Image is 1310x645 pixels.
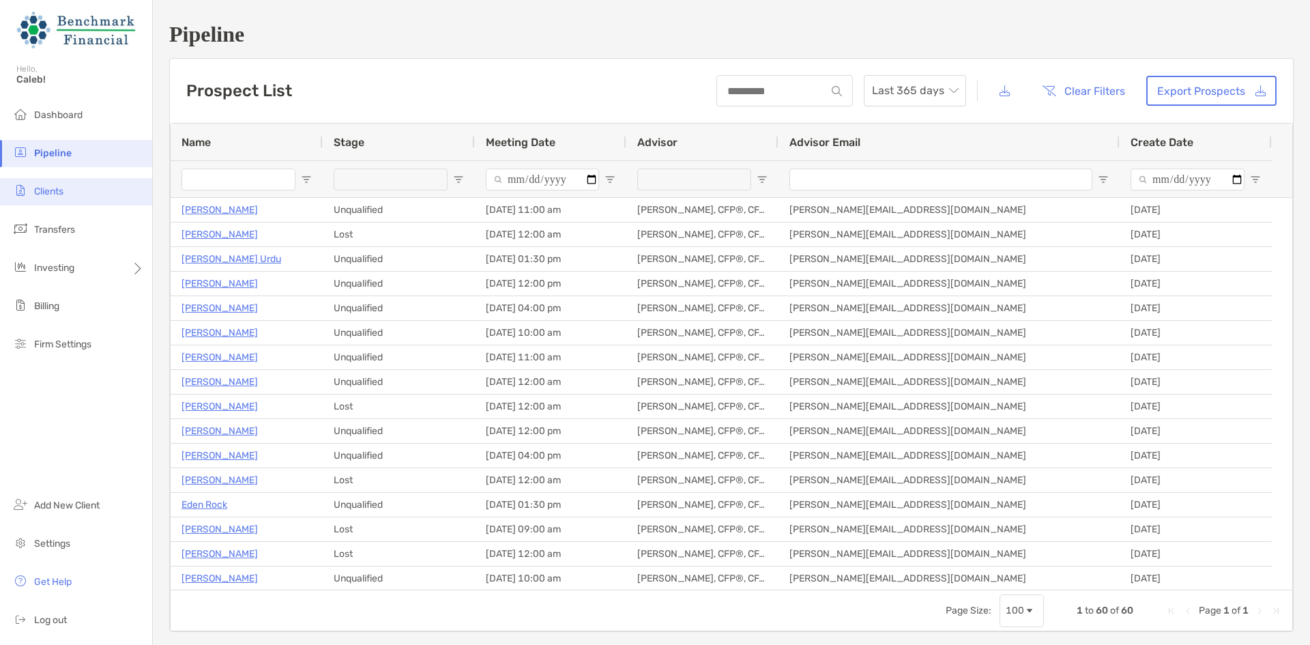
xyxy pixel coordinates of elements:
[1120,247,1272,271] div: [DATE]
[626,542,778,566] div: [PERSON_NAME], CFP®, CFA®, MSF
[1120,567,1272,590] div: [DATE]
[323,517,475,541] div: Lost
[181,472,258,489] p: [PERSON_NAME]
[778,223,1120,246] div: [PERSON_NAME][EMAIL_ADDRESS][DOMAIN_NAME]
[1120,272,1272,296] div: [DATE]
[323,272,475,296] div: Unqualified
[1110,605,1119,616] span: of
[475,272,626,296] div: [DATE] 12:00 pm
[169,22,1294,47] h1: Pipeline
[16,74,144,85] span: Caleb!
[626,345,778,369] div: [PERSON_NAME], CFP®, CFA®, MSF
[323,395,475,418] div: Lost
[34,147,72,159] span: Pipeline
[323,345,475,369] div: Unqualified
[1120,198,1272,222] div: [DATE]
[475,567,626,590] div: [DATE] 10:00 am
[475,370,626,394] div: [DATE] 12:00 am
[181,169,295,190] input: Name Filter Input
[34,576,72,588] span: Get Help
[323,296,475,320] div: Unqualified
[778,517,1120,541] div: [PERSON_NAME][EMAIL_ADDRESS][DOMAIN_NAME]
[323,493,475,517] div: Unqualified
[475,198,626,222] div: [DATE] 11:00 am
[1120,395,1272,418] div: [DATE]
[1120,223,1272,246] div: [DATE]
[34,614,67,626] span: Log out
[872,76,958,106] span: Last 365 days
[1270,605,1281,616] div: Last Page
[475,321,626,345] div: [DATE] 10:00 am
[626,198,778,222] div: [PERSON_NAME], CFP®, CFA®, MSF
[1121,605,1133,616] span: 60
[1120,296,1272,320] div: [DATE]
[323,468,475,492] div: Lost
[34,186,63,197] span: Clients
[1120,321,1272,345] div: [DATE]
[181,250,281,268] p: [PERSON_NAME] Urdu
[1120,517,1272,541] div: [DATE]
[475,517,626,541] div: [DATE] 09:00 am
[1146,76,1277,106] a: Export Prospects
[181,570,258,587] a: [PERSON_NAME]
[181,201,258,218] p: [PERSON_NAME]
[475,468,626,492] div: [DATE] 12:00 am
[778,395,1120,418] div: [PERSON_NAME][EMAIL_ADDRESS][DOMAIN_NAME]
[323,247,475,271] div: Unqualified
[181,275,258,292] a: [PERSON_NAME]
[778,567,1120,590] div: [PERSON_NAME][EMAIL_ADDRESS][DOMAIN_NAME]
[186,81,292,100] h3: Prospect List
[475,493,626,517] div: [DATE] 01:30 pm
[626,272,778,296] div: [PERSON_NAME], CFP®, CFA®, MSF
[323,321,475,345] div: Unqualified
[1096,605,1108,616] span: 60
[181,521,258,538] a: [PERSON_NAME]
[778,345,1120,369] div: [PERSON_NAME][EMAIL_ADDRESS][DOMAIN_NAME]
[1085,605,1094,616] span: to
[1254,605,1265,616] div: Next Page
[12,335,29,352] img: firm-settings icon
[181,422,258,440] a: [PERSON_NAME]
[626,321,778,345] div: [PERSON_NAME], CFP®, CFA®, MSF
[757,174,768,185] button: Open Filter Menu
[778,468,1120,492] div: [PERSON_NAME][EMAIL_ADDRESS][DOMAIN_NAME]
[778,198,1120,222] div: [PERSON_NAME][EMAIL_ADDRESS][DOMAIN_NAME]
[301,174,312,185] button: Open Filter Menu
[181,324,258,341] a: [PERSON_NAME]
[1120,468,1272,492] div: [DATE]
[1032,76,1135,106] button: Clear Filters
[1182,605,1193,616] div: Previous Page
[181,398,258,415] a: [PERSON_NAME]
[626,468,778,492] div: [PERSON_NAME], CFP®, CFA®, MSF
[1120,370,1272,394] div: [DATE]
[475,542,626,566] div: [DATE] 12:00 am
[626,567,778,590] div: [PERSON_NAME], CFP®, CFA®, MSF
[626,296,778,320] div: [PERSON_NAME], CFP®, CFA®, MSF
[323,542,475,566] div: Lost
[1242,605,1249,616] span: 1
[323,444,475,468] div: Unqualified
[832,86,842,96] img: input icon
[1199,605,1221,616] span: Page
[12,182,29,199] img: clients icon
[34,339,91,350] span: Firm Settings
[1098,174,1109,185] button: Open Filter Menu
[475,296,626,320] div: [DATE] 04:00 pm
[626,223,778,246] div: [PERSON_NAME], CFP®, CFA®, MSF
[34,109,83,121] span: Dashboard
[34,500,100,511] span: Add New Client
[1166,605,1177,616] div: First Page
[778,272,1120,296] div: [PERSON_NAME][EMAIL_ADDRESS][DOMAIN_NAME]
[323,223,475,246] div: Lost
[323,567,475,590] div: Unqualified
[181,545,258,562] a: [PERSON_NAME]
[323,419,475,443] div: Unqualified
[181,349,258,366] a: [PERSON_NAME]
[12,611,29,627] img: logout icon
[778,444,1120,468] div: [PERSON_NAME][EMAIL_ADDRESS][DOMAIN_NAME]
[12,496,29,513] img: add_new_client icon
[34,538,70,549] span: Settings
